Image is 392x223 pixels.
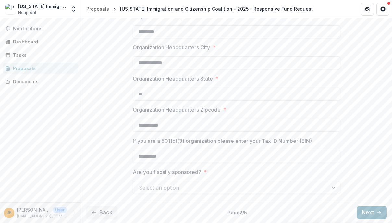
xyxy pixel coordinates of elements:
div: [US_STATE] Immigration and Citizenship Coalition - 2025 - Responsive Fund Request [120,6,313,12]
button: Notifications [3,23,78,34]
p: Organization Headquarters Zipcode [133,106,221,114]
a: Documents [3,76,78,87]
div: Proposals [86,6,109,12]
a: Dashboard [3,36,78,47]
a: Proposals [84,4,112,14]
button: More [69,209,77,217]
button: Get Help [376,3,389,16]
p: Organization Headquarters State [133,75,213,82]
a: Tasks [3,50,78,60]
button: Next [357,206,387,219]
p: Page 2 / 5 [227,209,247,216]
div: Proposals [13,65,73,72]
p: User [53,207,67,213]
div: Tasks [13,52,73,58]
a: Proposals [3,63,78,74]
button: Partners [361,3,374,16]
div: [US_STATE] Immigration and Citizenship Coalition [18,3,67,10]
button: Open entity switcher [69,3,78,16]
p: [PERSON_NAME] [17,206,51,213]
img: Pennsylvania Immigration and Citizenship Coalition [5,4,16,14]
div: Dashboard [13,38,73,45]
p: Are you fiscally sponsored? [133,168,201,176]
p: If you are a 501(c)(3) organization please enter your Tax ID Number (EIN) [133,137,312,145]
nav: breadcrumb [84,4,315,14]
button: Back [86,206,117,219]
p: Organization Headquarters City [133,43,210,51]
span: Nonprofit [18,10,36,16]
span: Notifications [13,26,76,31]
div: Jasmine Rivera [7,211,12,215]
p: [EMAIL_ADDRESS][DOMAIN_NAME] [17,213,67,219]
div: Documents [13,78,73,85]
